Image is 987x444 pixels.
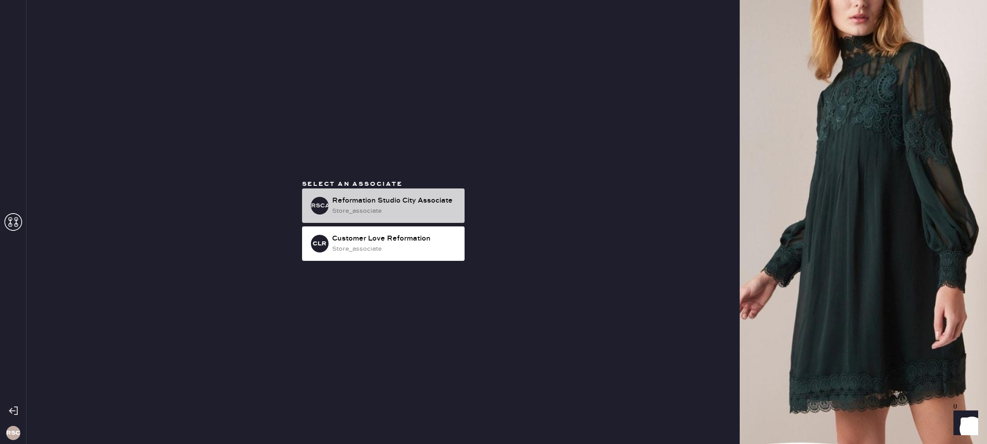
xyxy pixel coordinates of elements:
div: Reformation Studio City Associate [332,196,458,206]
h3: RSCA [311,203,329,209]
h3: RSC [6,430,20,436]
div: Customer Love Reformation [332,233,458,244]
h3: CLR [313,241,326,247]
div: store_associate [332,206,458,216]
span: Select an associate [302,180,403,188]
div: store_associate [332,244,458,254]
iframe: Front Chat [945,404,983,442]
